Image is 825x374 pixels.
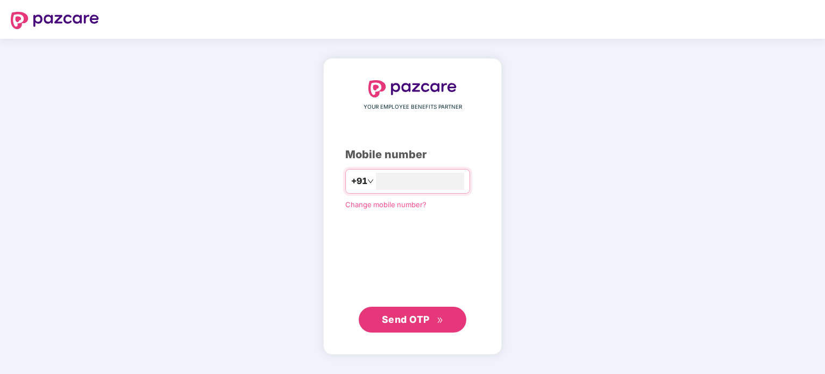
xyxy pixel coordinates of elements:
[11,12,99,29] img: logo
[345,200,426,209] a: Change mobile number?
[345,146,480,163] div: Mobile number
[437,317,444,324] span: double-right
[367,178,374,185] span: down
[382,314,430,325] span: Send OTP
[359,307,466,333] button: Send OTPdouble-right
[364,103,462,111] span: YOUR EMPLOYEE BENEFITS PARTNER
[351,174,367,188] span: +91
[368,80,457,97] img: logo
